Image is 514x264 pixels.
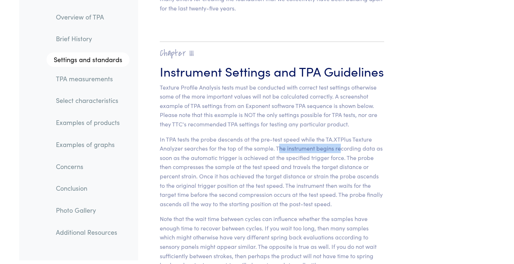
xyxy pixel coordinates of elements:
a: Settings and standards [47,52,129,67]
h2: Chapter III [160,48,385,59]
a: Conclusion [50,180,129,197]
a: Overview of TPA [50,9,129,25]
a: Examples of graphs [50,136,129,153]
a: Additional Resources [50,224,129,241]
a: Examples of products [50,114,129,131]
a: TPA measurements [50,70,129,87]
a: Brief History [50,31,129,47]
h3: Instrument Settings and TPA Guidelines [160,62,385,80]
p: Texture Profile Analysis tests must be conducted with correct test settings otherwise some of the... [160,83,385,129]
a: Select characteristics [50,92,129,109]
a: Concerns [50,158,129,175]
p: In TPA tests the probe descends at the pre-test speed while the TA.XTPlus Texture Analyzer search... [160,135,385,209]
a: Photo Gallery [50,202,129,218]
